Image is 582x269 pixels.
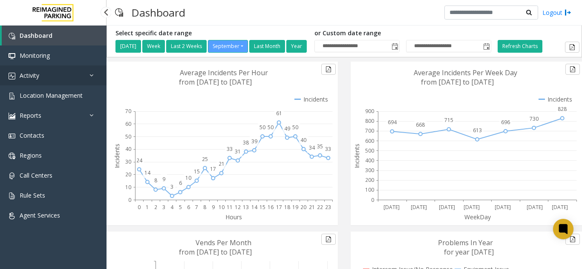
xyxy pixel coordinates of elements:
[495,204,511,211] text: [DATE]
[414,68,517,77] text: Average Incidents Per Week Day
[243,204,249,211] text: 13
[125,133,131,140] text: 50
[142,40,165,53] button: Week
[498,40,542,53] button: Refresh Charts
[9,33,15,40] img: 'icon'
[284,204,290,211] text: 18
[20,171,52,179] span: Call Centers
[284,125,290,132] text: 49
[154,177,157,184] text: 8
[388,119,397,126] text: 694
[235,148,241,155] text: 31
[501,119,510,126] text: 696
[185,174,191,181] text: 10
[227,204,233,211] text: 11
[162,176,165,183] text: 9
[292,204,298,211] text: 19
[210,165,216,173] text: 17
[9,133,15,139] img: 'icon'
[411,204,427,211] text: [DATE]
[314,30,491,37] h5: or Custom date range
[235,204,241,211] text: 12
[276,204,282,211] text: 17
[390,40,399,52] span: Toggle popup
[20,91,83,99] span: Location Management
[421,77,494,87] text: from [DATE] to [DATE]
[464,213,491,221] text: WeekDay
[481,40,491,52] span: Toggle popup
[321,234,336,245] button: Export to pdf
[439,204,455,211] text: [DATE]
[300,204,306,211] text: 20
[20,191,45,199] span: Rule Sets
[125,158,131,165] text: 30
[219,160,225,167] text: 21
[2,25,107,45] a: Dashboard
[166,40,207,53] button: Last 2 Weeks
[530,115,539,122] text: 730
[249,40,285,53] button: Last Month
[127,2,190,23] h3: Dashboard
[9,73,15,79] img: 'icon'
[325,204,331,211] text: 23
[113,144,121,168] text: Incidents
[444,116,453,124] text: 715
[9,193,15,199] img: 'icon'
[325,145,331,153] text: 33
[259,204,265,211] text: 15
[365,176,374,184] text: 200
[227,145,233,153] text: 33
[365,137,374,144] text: 600
[438,238,493,247] text: Problems In Year
[251,204,258,211] text: 14
[558,105,567,113] text: 828
[115,30,308,37] h5: Select specific date range
[208,40,248,53] button: September
[251,138,257,145] text: 39
[20,131,44,139] span: Contacts
[136,157,143,164] text: 24
[353,144,361,168] text: Incidents
[162,204,165,211] text: 3
[565,64,580,75] button: Export to pdf
[365,167,374,174] text: 300
[416,121,425,128] text: 668
[565,42,579,53] button: Export to pdf
[292,124,298,131] text: 50
[170,183,173,190] text: 3
[365,186,374,193] text: 100
[128,196,131,204] text: 0
[203,204,206,211] text: 8
[179,179,182,187] text: 6
[196,238,251,247] text: Vends Per Month
[9,113,15,119] img: 'icon'
[268,204,274,211] text: 16
[20,31,52,40] span: Dashboard
[194,168,200,175] text: 15
[20,211,60,219] span: Agent Services
[225,213,242,221] text: Hours
[20,111,41,119] span: Reports
[20,71,39,79] span: Activity
[464,204,480,211] text: [DATE]
[170,204,174,211] text: 4
[20,51,50,59] span: Monitoring
[125,184,131,191] text: 10
[144,169,151,176] text: 14
[179,247,252,257] text: from [DATE] to [DATE]
[317,143,323,150] text: 35
[371,196,374,204] text: 0
[527,204,543,211] text: [DATE]
[202,156,208,163] text: 25
[300,136,306,144] text: 40
[115,2,123,23] img: pageIcon
[9,53,15,59] img: 'icon'
[309,144,315,151] text: 34
[542,8,571,17] a: Logout
[243,139,249,146] text: 38
[9,93,15,99] img: 'icon'
[125,171,131,178] text: 20
[9,212,15,219] img: 'icon'
[125,108,131,115] text: 70
[286,40,307,53] button: Year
